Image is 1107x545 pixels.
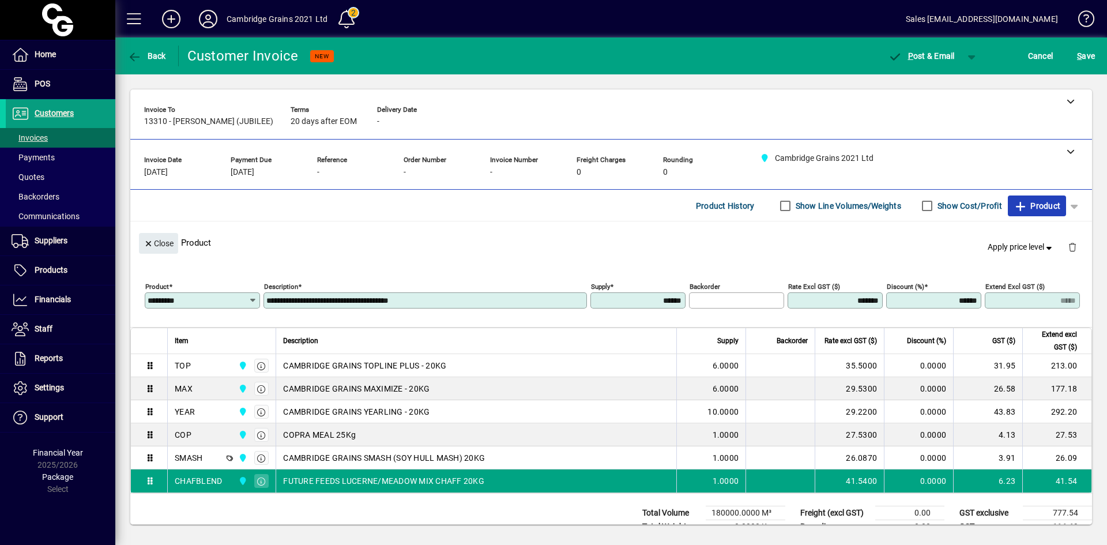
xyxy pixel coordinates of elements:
[115,46,179,66] app-page-header-button: Back
[953,377,1022,400] td: 26.58
[1008,196,1066,216] button: Product
[884,469,953,493] td: 0.0000
[691,196,759,216] button: Product History
[954,506,1023,520] td: GST exclusive
[953,423,1022,446] td: 4.13
[12,212,80,221] span: Communications
[6,227,115,255] a: Suppliers
[888,51,955,61] span: ost & Email
[908,51,913,61] span: P
[696,197,755,215] span: Product History
[663,168,668,177] span: 0
[6,128,115,148] a: Invoices
[6,256,115,285] a: Products
[127,51,166,61] span: Back
[231,168,254,177] span: [DATE]
[824,334,877,347] span: Rate excl GST ($)
[235,429,248,441] span: Cambridge Grains 2021 Ltd
[1028,47,1053,65] span: Cancel
[12,133,48,142] span: Invoices
[882,46,961,66] button: Post & Email
[377,117,379,126] span: -
[12,153,55,162] span: Payments
[1022,377,1091,400] td: 177.18
[35,324,52,333] span: Staff
[283,475,484,487] span: FUTURE FEEDS LUCERNE/MEADOW MIX CHAFF 20KG
[992,334,1015,347] span: GST ($)
[6,187,115,206] a: Backorders
[884,446,953,469] td: 0.0000
[175,383,193,394] div: MAX
[793,200,901,212] label: Show Line Volumes/Weights
[35,383,64,392] span: Settings
[713,429,739,441] span: 1.0000
[227,10,327,28] div: Cambridge Grains 2021 Ltd
[988,241,1055,253] span: Apply price level
[935,200,1002,212] label: Show Cost/Profit
[35,236,67,245] span: Suppliers
[144,117,273,126] span: 13310 - [PERSON_NAME] (JUBILEE)
[153,9,190,29] button: Add
[822,383,877,394] div: 29.5300
[139,233,178,254] button: Close
[706,520,785,534] td: 0.0000 Kg
[591,283,610,291] mat-label: Supply
[175,475,222,487] div: CHAFBLEND
[175,406,195,418] div: YEAR
[283,429,356,441] span: COPRA MEAL 25Kg
[317,168,319,177] span: -
[35,265,67,275] span: Products
[1059,233,1086,261] button: Delete
[235,452,248,464] span: Cambridge Grains 2021 Ltd
[144,234,174,253] span: Close
[887,283,924,291] mat-label: Discount (%)
[6,344,115,373] a: Reports
[235,405,248,418] span: Cambridge Grains 2021 Ltd
[6,167,115,187] a: Quotes
[315,52,329,60] span: NEW
[35,412,63,422] span: Support
[145,283,169,291] mat-label: Product
[1023,520,1092,534] td: 116.63
[985,283,1045,291] mat-label: Extend excl GST ($)
[875,506,944,520] td: 0.00
[283,383,430,394] span: CAMBRIDGE GRAINS MAXIMIZE - 20KG
[637,506,706,520] td: Total Volume
[190,9,227,29] button: Profile
[175,334,189,347] span: Item
[822,452,877,464] div: 26.0870
[1022,446,1091,469] td: 26.09
[1022,469,1091,493] td: 41.54
[706,506,785,520] td: 180000.0000 M³
[235,475,248,487] span: Cambridge Grains 2021 Ltd
[283,406,430,418] span: CAMBRIDGE GRAINS YEARLING - 20KG
[1014,197,1060,215] span: Product
[953,354,1022,377] td: 31.95
[35,295,71,304] span: Financials
[1022,423,1091,446] td: 27.53
[175,452,202,464] div: SMASH
[637,520,706,534] td: Total Weight
[1070,2,1093,40] a: Knowledge Base
[6,315,115,344] a: Staff
[822,429,877,441] div: 27.5300
[136,238,181,248] app-page-header-button: Close
[713,475,739,487] span: 1.0000
[42,472,73,482] span: Package
[6,206,115,226] a: Communications
[713,360,739,371] span: 6.0000
[33,448,83,457] span: Financial Year
[1074,46,1098,66] button: Save
[822,475,877,487] div: 41.5400
[235,359,248,372] span: Cambridge Grains 2021 Ltd
[1025,46,1056,66] button: Cancel
[12,172,44,182] span: Quotes
[1023,506,1092,520] td: 777.54
[884,377,953,400] td: 0.0000
[884,400,953,423] td: 0.0000
[6,40,115,69] a: Home
[187,47,299,65] div: Customer Invoice
[884,354,953,377] td: 0.0000
[264,283,298,291] mat-label: Description
[690,283,720,291] mat-label: Backorder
